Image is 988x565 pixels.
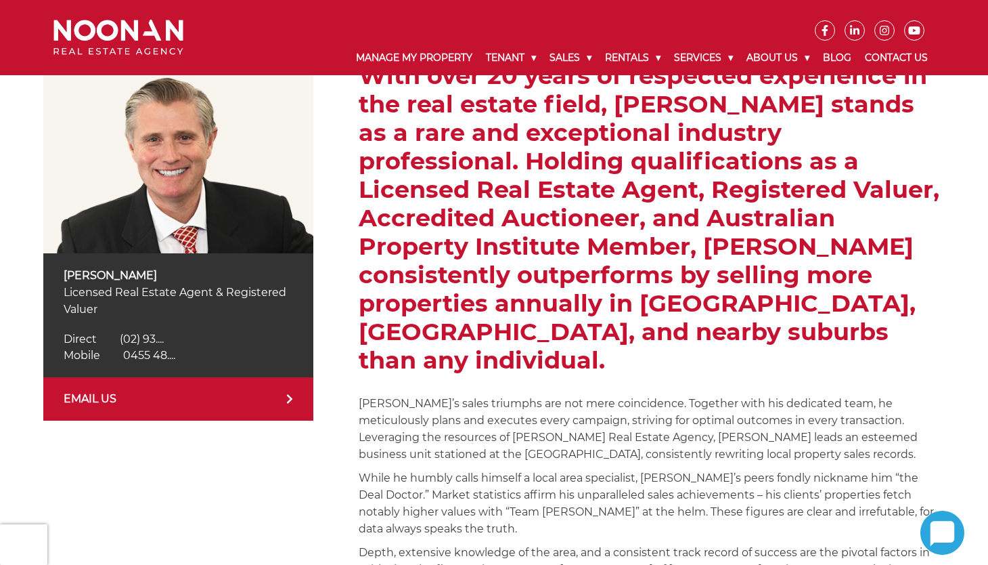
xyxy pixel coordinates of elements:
a: Rentals [598,41,667,75]
span: 0455 48.... [123,349,175,362]
a: Blog [816,41,858,75]
p: [PERSON_NAME] [64,267,294,284]
a: Click to reveal phone number [64,333,164,346]
p: While he humbly calls himself a local area specialist, [PERSON_NAME]’s peers fondly nickname him ... [359,469,945,537]
a: Click to reveal phone number [64,349,175,362]
a: Contact Us [858,41,935,75]
p: [PERSON_NAME]’s sales triumphs are not mere coincidence. Together with his dedicated team, he met... [359,395,945,463]
a: EMAIL US [43,377,314,421]
span: (02) 93.... [120,333,164,346]
span: Direct [64,333,97,346]
a: Tenant [479,41,543,75]
a: About Us [740,41,816,75]
a: Manage My Property [349,41,479,75]
span: Mobile [64,349,100,362]
a: Services [667,41,740,75]
a: Sales [543,41,598,75]
p: Licensed Real Estate Agent & Registered Valuer [64,284,294,318]
img: Noonan Real Estate Agency [53,20,183,56]
h2: With over 20 years of respected experience in the real estate field, [PERSON_NAME] stands as a ra... [359,62,945,375]
img: David Hughes [43,62,314,253]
